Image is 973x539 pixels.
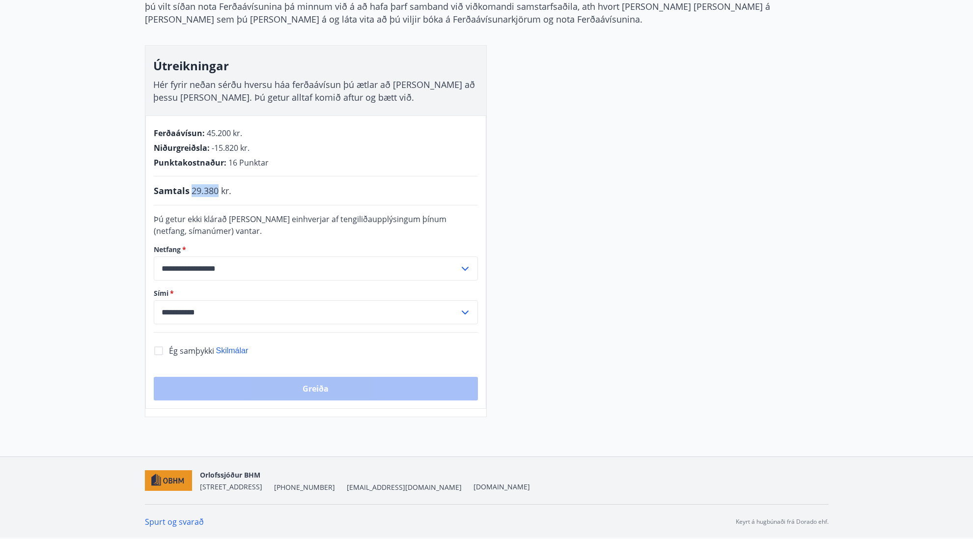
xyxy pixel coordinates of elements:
span: [PHONE_NUMBER] [274,482,335,492]
a: [DOMAIN_NAME] [473,482,530,491]
span: Samtals [154,184,190,197]
span: Þú getur ekki klárað [PERSON_NAME] einhverjar af tengiliðaupplýsingum þínum (netfang, símanúmer) ... [154,214,446,236]
label: Sími [154,288,478,298]
h3: Útreikningar [153,57,478,74]
label: Netfang [154,245,478,255]
span: 45.200 kr. [207,128,242,139]
span: Niðurgreiðsla : [154,142,210,153]
span: Ferðaávísun : [154,128,205,139]
span: 16 Punktar [228,157,269,168]
span: [STREET_ADDRESS] [200,482,262,491]
span: Orlofssjóður BHM [200,470,260,480]
span: Punktakostnaður : [154,157,226,168]
a: Spurt og svarað [145,516,204,527]
span: Ég samþykki [169,345,214,356]
span: 29.380 kr. [192,184,231,197]
span: [EMAIL_ADDRESS][DOMAIN_NAME] [347,482,462,492]
button: Skilmálar [216,345,249,356]
img: c7HIBRK87IHNqKbXD1qOiSZFdQtg2UzkX3TnRQ1O.png [145,470,193,491]
p: Keyrt á hugbúnaði frá Dorado ehf. [736,517,829,526]
span: -15.820 kr. [212,142,250,153]
span: Skilmálar [216,346,249,355]
span: Hér fyrir neðan sérðu hversu háa ferðaávísun þú ætlar að [PERSON_NAME] að þessu [PERSON_NAME]. Þú... [153,79,475,103]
